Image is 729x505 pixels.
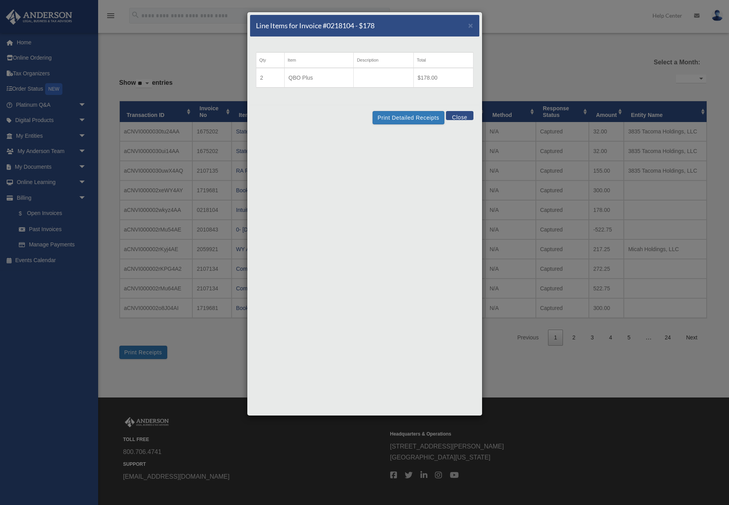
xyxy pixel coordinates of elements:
[354,53,414,68] th: Description
[446,111,473,120] button: Close
[468,21,473,30] span: ×
[256,21,375,31] h5: Line Items for Invoice #0218104 - $178
[256,68,284,88] td: 2
[413,68,473,88] td: $178.00
[468,21,473,29] button: Close
[284,68,353,88] td: QBO Plus
[413,53,473,68] th: Total
[373,111,444,124] button: Print Detailed Receipts
[256,53,284,68] th: Qty
[284,53,353,68] th: Item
